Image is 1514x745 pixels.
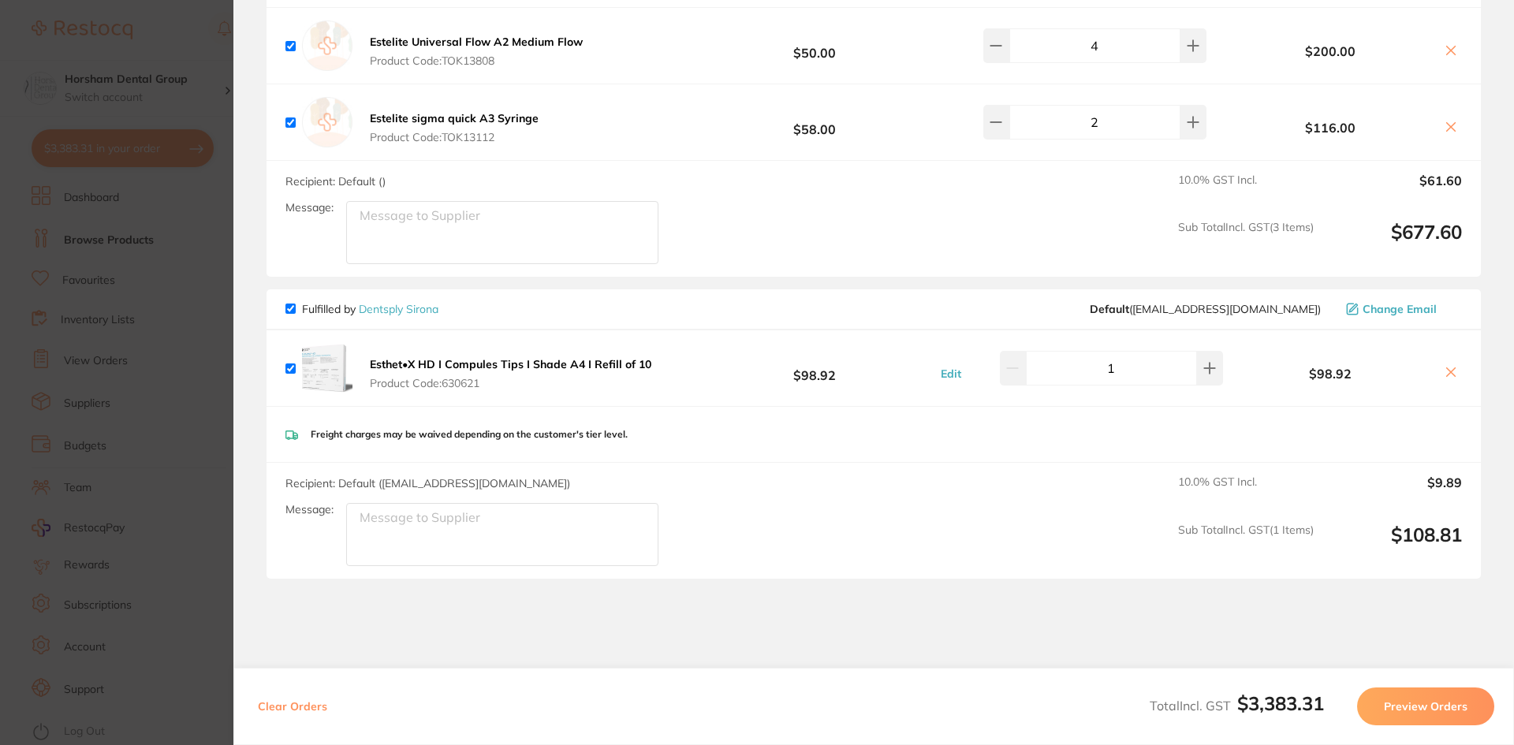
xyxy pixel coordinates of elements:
[1357,687,1494,725] button: Preview Orders
[365,357,656,390] button: Esthet•X HD I Compules Tips I Shade A4 I Refill of 10 Product Code:630621
[1178,173,1314,208] span: 10.0 % GST Incl.
[370,111,539,125] b: Estelite sigma quick A3 Syringe
[359,302,438,316] a: Dentsply Sirona
[370,54,583,67] span: Product Code: TOK13808
[697,32,932,61] b: $50.00
[311,429,628,440] p: Freight charges may be waived depending on the customer's tier level.
[697,108,932,137] b: $58.00
[1227,367,1434,381] b: $98.92
[365,111,543,144] button: Estelite sigma quick A3 Syringe Product Code:TOK13112
[302,97,352,147] img: empty.jpg
[697,354,932,383] b: $98.92
[1363,303,1437,315] span: Change Email
[1150,698,1324,713] span: Total Incl. GST
[1326,523,1462,567] output: $108.81
[936,367,966,381] button: Edit
[1326,475,1462,510] output: $9.89
[285,476,570,490] span: Recipient: Default ( [EMAIL_ADDRESS][DOMAIN_NAME] )
[365,35,587,68] button: Estelite Universal Flow A2 Medium Flow Product Code:TOK13808
[1326,221,1462,264] output: $677.60
[302,20,352,71] img: empty.jpg
[302,303,438,315] p: Fulfilled by
[370,131,539,143] span: Product Code: TOK13112
[370,377,651,389] span: Product Code: 630621
[302,343,352,393] img: ZWlvcWV1Yw
[285,201,334,214] label: Message:
[1227,121,1434,135] b: $116.00
[285,503,334,516] label: Message:
[1227,44,1434,58] b: $200.00
[1178,221,1314,264] span: Sub Total Incl. GST ( 3 Items)
[370,35,583,49] b: Estelite Universal Flow A2 Medium Flow
[1341,302,1462,316] button: Change Email
[1237,691,1324,715] b: $3,383.31
[285,174,386,188] span: Recipient: Default ( )
[1326,173,1462,208] output: $61.60
[1178,523,1314,567] span: Sub Total Incl. GST ( 1 Items)
[1178,475,1314,510] span: 10.0 % GST Incl.
[1090,303,1321,315] span: clientservices@dentsplysirona.com
[1090,302,1129,316] b: Default
[253,687,332,725] button: Clear Orders
[370,357,651,371] b: Esthet•X HD I Compules Tips I Shade A4 I Refill of 10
